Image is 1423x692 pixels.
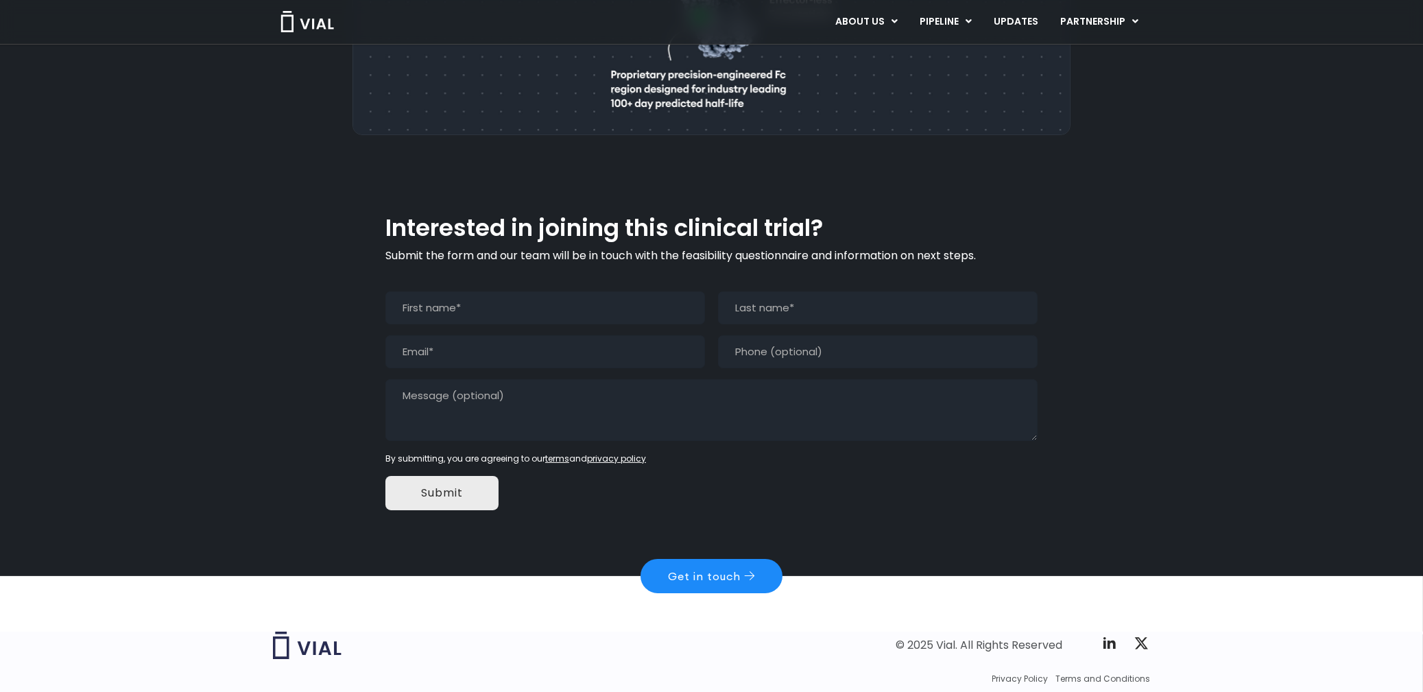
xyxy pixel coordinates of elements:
input: First name* [385,291,705,324]
input: Submit [385,476,499,510]
span: Get in touch [668,571,741,582]
img: Vial Logo [280,11,335,32]
a: privacy policy [587,453,646,464]
a: Get in touch [641,559,782,593]
a: PIPELINEMenu Toggle [909,10,983,34]
img: Vial logo wih "Vial" spelled out [273,632,342,659]
div: © 2025 Vial. All Rights Reserved [896,638,1063,653]
p: Submit the form and our team will be in touch with the feasibility questionnaire and information ... [385,248,1038,264]
a: ABOUT USMenu Toggle [825,10,909,34]
div: By submitting, you are agreeing to our and [385,453,1038,465]
a: Privacy Policy [992,673,1049,685]
a: PARTNERSHIPMenu Toggle [1050,10,1150,34]
input: Phone (optional) [718,335,1038,368]
a: UPDATES [983,10,1049,34]
a: terms [545,453,569,464]
input: Email* [385,335,705,368]
input: Last name* [718,291,1038,324]
h2: Interested in joining this clinical trial? [385,215,1038,241]
a: Terms and Conditions [1056,673,1151,685]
